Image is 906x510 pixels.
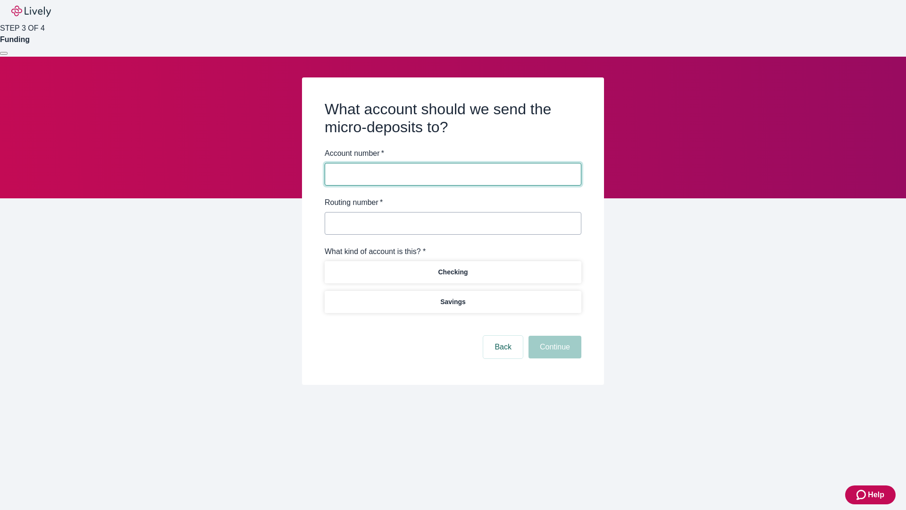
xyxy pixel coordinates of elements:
[11,6,51,17] img: Lively
[438,267,468,277] p: Checking
[325,291,581,313] button: Savings
[868,489,884,501] span: Help
[440,297,466,307] p: Savings
[856,489,868,501] svg: Zendesk support icon
[845,485,896,504] button: Zendesk support iconHelp
[483,336,523,358] button: Back
[325,197,383,208] label: Routing number
[325,100,581,136] h2: What account should we send the micro-deposits to?
[325,261,581,283] button: Checking
[325,148,384,159] label: Account number
[325,246,426,257] label: What kind of account is this? *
